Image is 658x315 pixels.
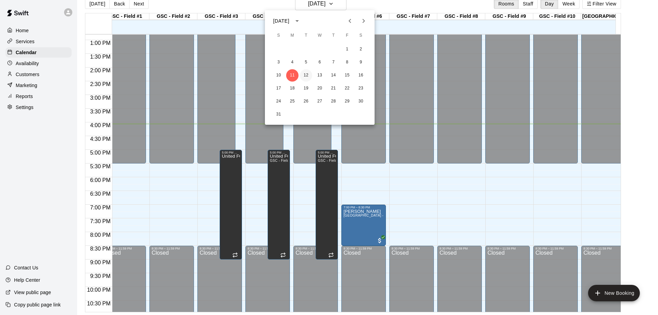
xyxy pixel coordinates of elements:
[327,29,340,43] span: Thursday
[341,82,353,95] button: 22
[355,95,367,108] button: 30
[300,29,312,43] span: Tuesday
[314,29,326,43] span: Wednesday
[273,17,289,25] div: [DATE]
[341,43,353,56] button: 1
[355,82,367,95] button: 23
[300,95,312,108] button: 26
[314,95,326,108] button: 27
[357,14,370,28] button: Next month
[327,69,340,82] button: 14
[286,69,298,82] button: 11
[272,82,285,95] button: 17
[314,69,326,82] button: 13
[286,29,298,43] span: Monday
[341,69,353,82] button: 15
[327,56,340,69] button: 7
[300,82,312,95] button: 19
[355,29,367,43] span: Saturday
[291,15,303,27] button: calendar view is open, switch to year view
[272,56,285,69] button: 3
[300,69,312,82] button: 12
[272,29,285,43] span: Sunday
[355,69,367,82] button: 16
[327,95,340,108] button: 28
[314,82,326,95] button: 20
[286,82,298,95] button: 18
[272,108,285,121] button: 31
[314,56,326,69] button: 6
[355,43,367,56] button: 2
[341,29,353,43] span: Friday
[355,56,367,69] button: 9
[343,14,357,28] button: Previous month
[341,56,353,69] button: 8
[272,69,285,82] button: 10
[327,82,340,95] button: 21
[286,95,298,108] button: 25
[341,95,353,108] button: 29
[272,95,285,108] button: 24
[286,56,298,69] button: 4
[300,56,312,69] button: 5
